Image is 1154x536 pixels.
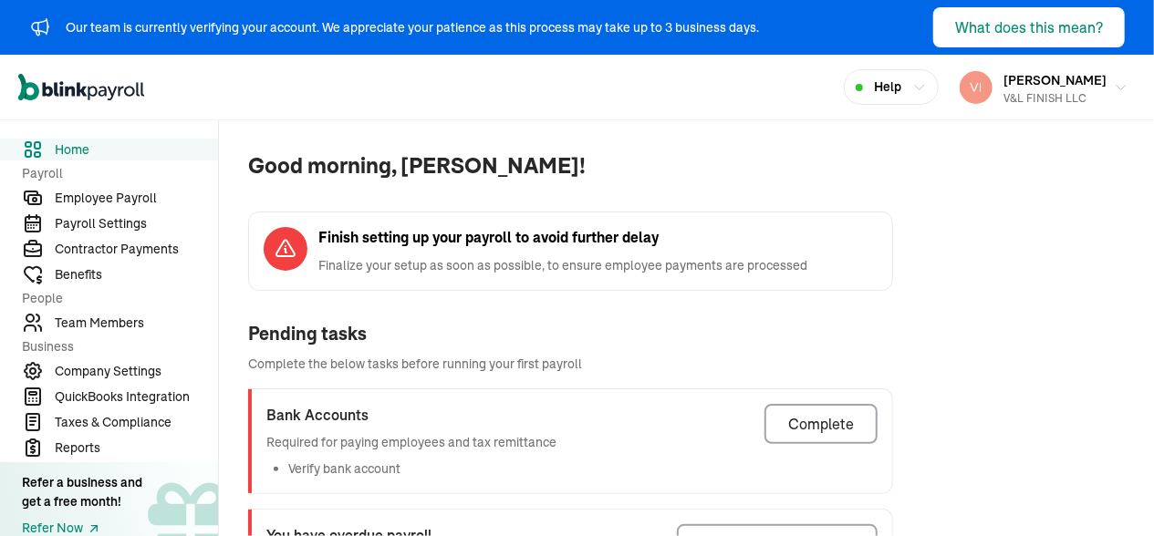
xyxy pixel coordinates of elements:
[933,7,1125,47] button: What does this mean?
[22,337,207,356] span: Business
[266,433,556,452] p: Required for paying employees and tax remittance
[18,61,144,114] nav: Global
[55,438,218,458] span: Reports
[55,265,218,284] span: Benefits
[318,256,807,275] span: Finalize your setup as soon as possible, to ensure employee payments are processed
[844,69,939,105] button: Help
[248,149,893,182] span: Good morning, [PERSON_NAME]!
[22,473,142,511] div: Refer a business and get a free month!
[55,314,218,333] span: Team Members
[248,320,893,347] div: Pending tasks
[952,65,1136,110] button: [PERSON_NAME]V&L FINISH LLC
[66,18,759,37] div: Our team is currently verifying your account. We appreciate your patience as this process may tak...
[22,164,207,183] span: Payroll
[55,387,218,407] span: QuickBooks Integration
[1003,90,1107,107] div: V&L FINISH LLC
[1003,72,1107,88] span: [PERSON_NAME]
[55,240,218,259] span: Contractor Payments
[248,355,893,374] span: Complete the below tasks before running your first payroll
[318,227,807,249] span: Finish setting up your payroll to avoid further delay
[22,289,207,308] span: People
[788,413,854,435] div: Complete
[55,413,218,432] span: Taxes & Compliance
[874,77,901,97] span: Help
[266,404,556,426] h3: Bank Accounts
[1063,448,1154,536] iframe: Chat Widget
[764,404,878,444] button: Complete
[55,214,218,233] span: Payroll Settings
[288,459,556,479] li: Verify bank account
[55,140,218,160] span: Home
[55,189,218,208] span: Employee Payroll
[955,16,1103,38] div: What does this mean?
[55,362,218,381] span: Company Settings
